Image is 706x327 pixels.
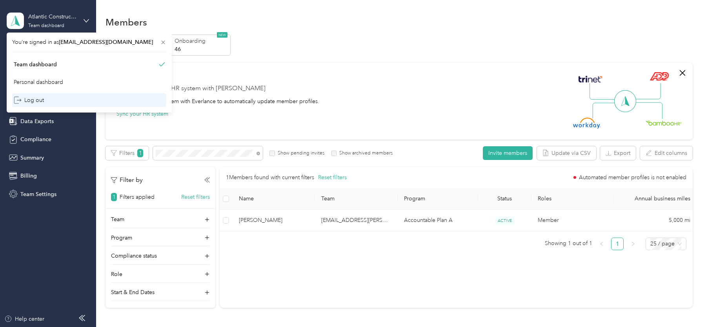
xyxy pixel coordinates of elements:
td: Member [531,210,614,231]
p: 1 Members found with current filters [226,173,314,182]
button: Edit columns [640,146,693,160]
button: Sync your HR system [116,110,168,118]
p: 46 [175,45,228,53]
p: Team [111,215,124,223]
div: Team dashboard [28,24,64,28]
button: Export [600,146,636,160]
img: Trinet [577,74,604,85]
button: right [627,238,639,250]
img: ADP [650,72,669,81]
p: Program [111,234,132,242]
span: Team Settings [20,190,56,198]
li: Next Page [627,238,639,250]
img: Line Right Down [635,102,662,119]
span: Showing 1 out of 1 [545,238,592,249]
li: Previous Page [595,238,608,250]
div: Personal dashboard [14,78,63,86]
p: Filter by [111,175,143,185]
th: Status [478,188,532,210]
span: NEW [217,32,227,38]
td: 5,000 mi [614,210,696,231]
button: Filters1 [106,146,149,160]
label: Show pending invites [275,150,324,157]
div: Log out [14,96,44,104]
span: Summary [20,154,44,162]
span: Automated member profiles is not enabled [579,175,686,180]
th: Name [233,188,315,210]
th: Program [398,188,478,210]
th: Team [315,188,397,210]
iframe: Everlance-gr Chat Button Frame [662,283,706,327]
a: 1 [611,238,623,250]
div: Team dashboard [14,60,57,69]
button: Update via CSV [537,146,596,160]
img: Workday [573,118,600,129]
img: Line Left Up [590,83,617,100]
div: Securely sync your HR system with [PERSON_NAME] [116,84,266,93]
div: Atlantic Constructors [28,13,77,21]
p: Role [111,270,122,278]
span: [PERSON_NAME] [239,216,309,225]
th: Annual business miles [614,188,696,210]
p: Onboarding [175,37,228,45]
span: [EMAIL_ADDRESS][DOMAIN_NAME] [59,39,153,45]
span: Billing [20,172,37,180]
p: Start & End Dates [111,288,155,296]
p: Compliance status [111,252,157,260]
button: Invite members [483,146,533,160]
label: Show archived members [337,150,393,157]
button: Reset filters [318,173,347,182]
img: Line Right Up [633,83,661,100]
span: right [631,242,635,246]
p: Filters applied [120,193,155,201]
img: Line Left Down [592,102,620,118]
div: Integrate your HR system with Everlance to automatically update member profiles. [116,97,319,105]
span: 1 [137,149,143,157]
button: Reset filters [181,193,210,201]
span: 1 [111,193,117,201]
td: Accountable Plan A [398,210,478,231]
button: left [595,238,608,250]
span: Compliance [20,135,51,144]
th: Roles [531,188,614,210]
img: BambooHR [646,120,682,125]
td: evan.shriver@acibuilds.com [315,210,397,231]
span: Data Exports [20,117,54,125]
td: Raymond Wilson [233,210,315,231]
button: Help center [4,315,44,323]
span: ACTIVE [495,216,515,225]
h1: Members [106,18,147,26]
span: 25 / page [650,238,682,250]
span: left [599,242,604,246]
span: You’re signed in as [12,38,166,46]
div: Page Size [646,238,686,250]
span: Name [239,195,309,202]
